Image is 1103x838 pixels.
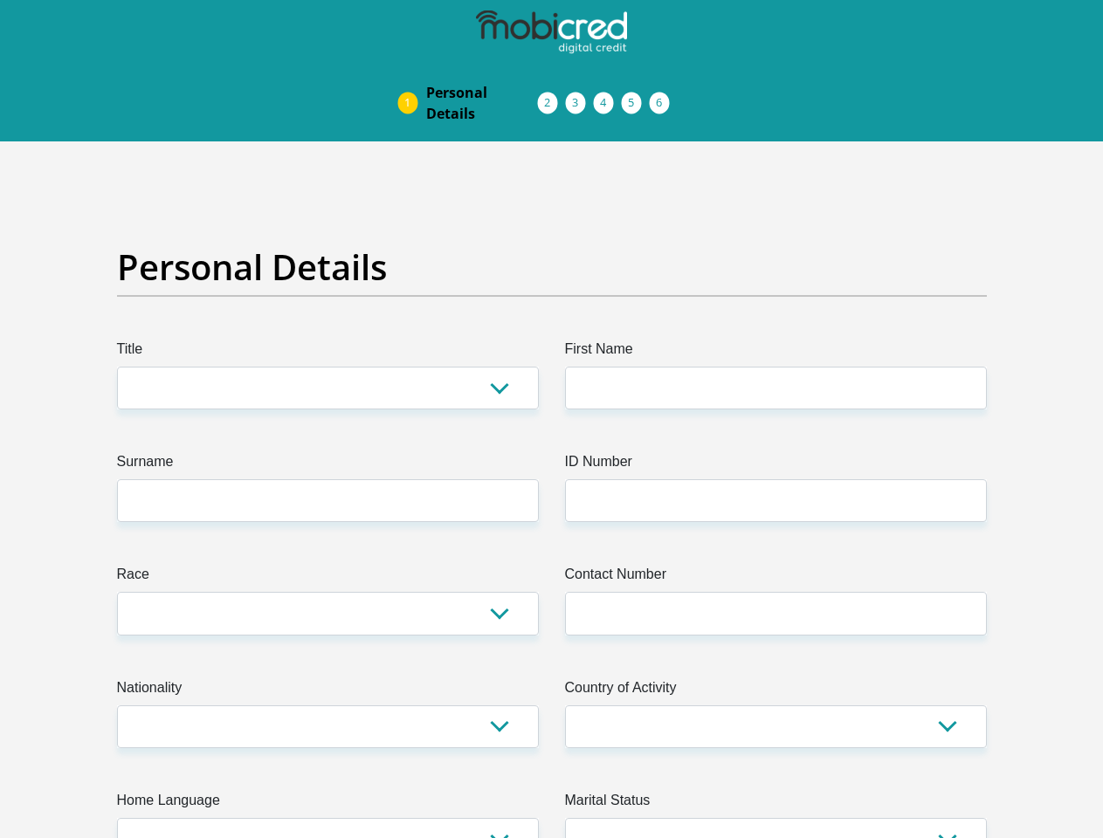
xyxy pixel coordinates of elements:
[476,10,626,54] img: mobicred logo
[117,451,539,479] label: Surname
[565,592,987,635] input: Contact Number
[412,75,552,131] a: PersonalDetails
[565,479,987,522] input: ID Number
[117,246,987,288] h2: Personal Details
[117,339,539,367] label: Title
[117,677,539,705] label: Nationality
[565,790,987,818] label: Marital Status
[565,367,987,409] input: First Name
[565,451,987,479] label: ID Number
[117,479,539,522] input: Surname
[117,564,539,592] label: Race
[565,339,987,367] label: First Name
[565,564,987,592] label: Contact Number
[117,790,539,818] label: Home Language
[426,82,538,124] span: Personal Details
[565,677,987,705] label: Country of Activity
